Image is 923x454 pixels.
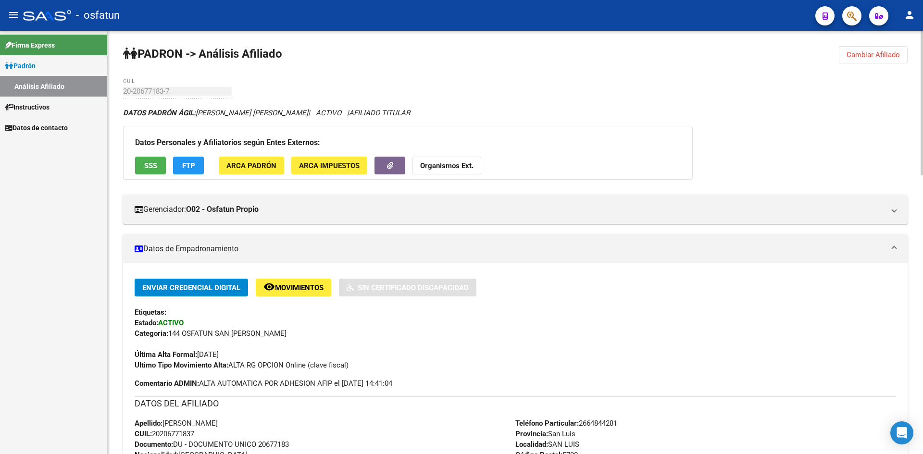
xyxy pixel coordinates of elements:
[515,440,548,449] strong: Localidad:
[219,157,284,174] button: ARCA Padrón
[142,283,240,292] span: Enviar Credencial Digital
[904,9,915,21] mat-icon: person
[135,350,197,359] strong: Última Alta Formal:
[515,429,575,438] span: San Luis
[420,161,474,170] strong: Organismos Ext.
[339,279,476,296] button: Sin Certificado Discapacidad
[5,61,36,71] span: Padrón
[358,283,469,292] span: Sin Certificado Discapacidad
[515,419,617,428] span: 2664844281
[8,9,19,21] mat-icon: menu
[349,109,410,117] span: AFILIADO TITULAR
[135,350,219,359] span: [DATE]
[412,157,481,174] button: Organismos Ext.
[135,329,168,338] strong: Categoria:
[890,421,913,444] div: Open Intercom Messenger
[123,195,908,224] mat-expansion-panel-header: Gerenciador:O02 - Osfatun Propio
[275,283,324,292] span: Movimientos
[5,123,68,133] span: Datos de contacto
[226,161,276,170] span: ARCA Padrón
[256,279,331,296] button: Movimientos
[847,50,900,59] span: Cambiar Afiliado
[182,161,195,170] span: FTP
[173,157,204,174] button: FTP
[135,440,173,449] strong: Documento:
[135,328,896,339] div: 144 OSFATUN SAN [PERSON_NAME]
[515,440,579,449] span: SAN LUIS
[299,161,360,170] span: ARCA Impuestos
[5,40,55,50] span: Firma Express
[135,361,349,369] span: ALTA RG OPCION Online (clave fiscal)
[263,281,275,293] mat-icon: remove_red_eye
[515,429,548,438] strong: Provincia:
[135,308,166,317] strong: Etiquetas:
[135,419,218,428] span: [PERSON_NAME]
[135,319,158,327] strong: Estado:
[135,378,392,389] span: ALTA AUTOMATICA POR ADHESION AFIP el [DATE] 14:41:04
[144,161,157,170] span: SSS
[839,46,908,63] button: Cambiar Afiliado
[135,429,194,438] span: 20206771837
[5,102,50,112] span: Instructivos
[135,204,885,215] mat-panel-title: Gerenciador:
[123,47,282,61] strong: PADRON -> Análisis Afiliado
[123,109,196,117] strong: DATOS PADRÓN ÁGIL:
[291,157,367,174] button: ARCA Impuestos
[135,440,289,449] span: DU - DOCUMENTO UNICO 20677183
[135,379,199,388] strong: Comentario ADMIN:
[123,234,908,263] mat-expansion-panel-header: Datos de Empadronamiento
[76,5,120,26] span: - osfatun
[123,109,410,117] i: | ACTIVO |
[135,244,885,254] mat-panel-title: Datos de Empadronamiento
[135,279,248,296] button: Enviar Credencial Digital
[135,419,162,428] strong: Apellido:
[135,397,896,410] h3: DATOS DEL AFILIADO
[123,109,308,117] span: [PERSON_NAME] [PERSON_NAME]
[135,361,228,369] strong: Ultimo Tipo Movimiento Alta:
[186,204,259,215] strong: O02 - Osfatun Propio
[135,429,152,438] strong: CUIL:
[135,136,681,149] h3: Datos Personales y Afiliatorios según Entes Externos:
[515,419,579,428] strong: Teléfono Particular:
[158,319,184,327] strong: ACTIVO
[135,157,166,174] button: SSS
